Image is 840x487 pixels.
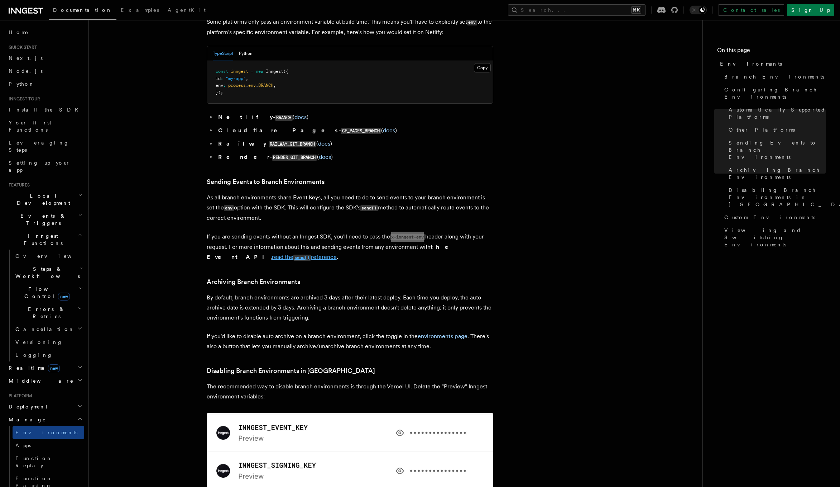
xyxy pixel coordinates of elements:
[216,126,493,136] li: - ( )
[729,126,795,133] span: Other Platforms
[275,115,293,121] code: BRANCH
[256,69,263,74] span: new
[390,234,425,240] code: x-inngest-env
[6,361,84,374] button: Realtimenew
[216,69,228,74] span: const
[13,265,80,280] span: Steps & Workflows
[272,254,337,260] a: read thesend()reference
[9,55,43,61] span: Next.js
[721,70,826,83] a: Branch Environments
[6,416,46,423] span: Manage
[15,443,31,448] span: Apps
[787,4,834,16] a: Sign Up
[6,400,84,413] button: Deployment
[6,77,84,90] a: Python
[49,2,116,20] a: Documentation
[6,250,84,361] div: Inngest Functions
[13,303,84,323] button: Errors & Retries
[15,253,89,259] span: Overview
[721,224,826,251] a: Viewing and Switching Environments
[15,430,77,435] span: Environments
[256,83,258,88] span: .
[15,352,53,358] span: Logging
[13,452,84,472] a: Function Replay
[9,68,43,74] span: Node.js
[15,455,52,468] span: Function Replay
[717,57,826,70] a: Environments
[721,211,826,224] a: Custom Environments
[168,7,206,13] span: AgentKit
[207,232,493,263] p: If you are sending events without an Inngest SDK, you'll need to pass the header along with your ...
[6,189,84,209] button: Local Development
[218,153,270,160] strong: Render
[53,7,112,13] span: Documentation
[6,44,37,50] span: Quick start
[213,46,233,61] button: TypeScript
[15,339,63,345] span: Versioning
[13,323,84,336] button: Cancellation
[729,139,826,161] span: Sending Events to Branch Environments
[121,7,159,13] span: Examples
[246,76,248,81] span: ,
[216,112,493,123] li: - ( )
[221,76,223,81] span: :
[6,156,84,176] a: Setting up your app
[163,2,210,19] a: AgentKit
[251,69,253,74] span: =
[13,349,84,361] a: Logging
[207,331,493,351] p: If you'd like to disable auto archive on a branch environment, click the toggle in the . There's ...
[383,127,395,134] a: docs
[6,26,84,39] a: Home
[6,364,60,372] span: Realtime
[293,255,311,261] code: send()
[226,76,246,81] span: "my-app"
[273,83,276,88] span: ,
[228,83,246,88] span: process
[216,152,493,162] li: - ( )
[216,76,221,81] span: id
[726,164,826,184] a: Archiving Branch Environments
[719,4,784,16] a: Contact sales
[218,140,267,147] strong: Railway
[724,86,826,100] span: Configuring Branch Environments
[9,120,51,133] span: Your first Functions
[6,212,78,227] span: Events & Triggers
[6,192,78,207] span: Local Development
[248,83,256,88] span: env
[467,19,477,25] code: env
[258,83,273,88] span: BRANCH
[216,83,223,88] span: env
[360,205,378,211] code: send()
[116,2,163,19] a: Examples
[272,155,317,161] code: RENDER_GIT_BRANCH
[269,141,316,147] code: RAILWAY_GIT_BRANCH
[717,46,826,57] h4: On this page
[6,230,84,250] button: Inngest Functions
[9,160,70,173] span: Setting up your app
[724,214,815,221] span: Custom Environments
[341,128,381,134] code: CF_PAGES_BRANCH
[720,60,782,67] span: Environments
[294,114,307,120] a: docs
[6,232,77,247] span: Inngest Functions
[218,127,339,134] strong: Cloudflare Pages
[207,17,493,37] p: Some platforms only pass an environment variable at build time. This means you'll have to explici...
[266,69,283,74] span: Inngest
[9,140,69,153] span: Leveraging Steps
[6,52,84,65] a: Next.js
[207,277,300,287] a: Archiving Branch Environments
[239,46,253,61] button: Python
[726,184,826,211] a: Disabling Branch Environments in [GEOGRAPHIC_DATA]
[13,336,84,349] a: Versioning
[6,65,84,77] a: Node.js
[216,139,493,149] li: - ( )
[508,4,645,16] button: Search...⌘K
[6,403,47,410] span: Deployment
[319,153,331,160] a: docs
[13,250,84,263] a: Overview
[6,116,84,136] a: Your first Functions
[223,83,226,88] span: :
[690,6,707,14] button: Toggle dark mode
[9,81,35,87] span: Python
[6,374,84,387] button: Middleware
